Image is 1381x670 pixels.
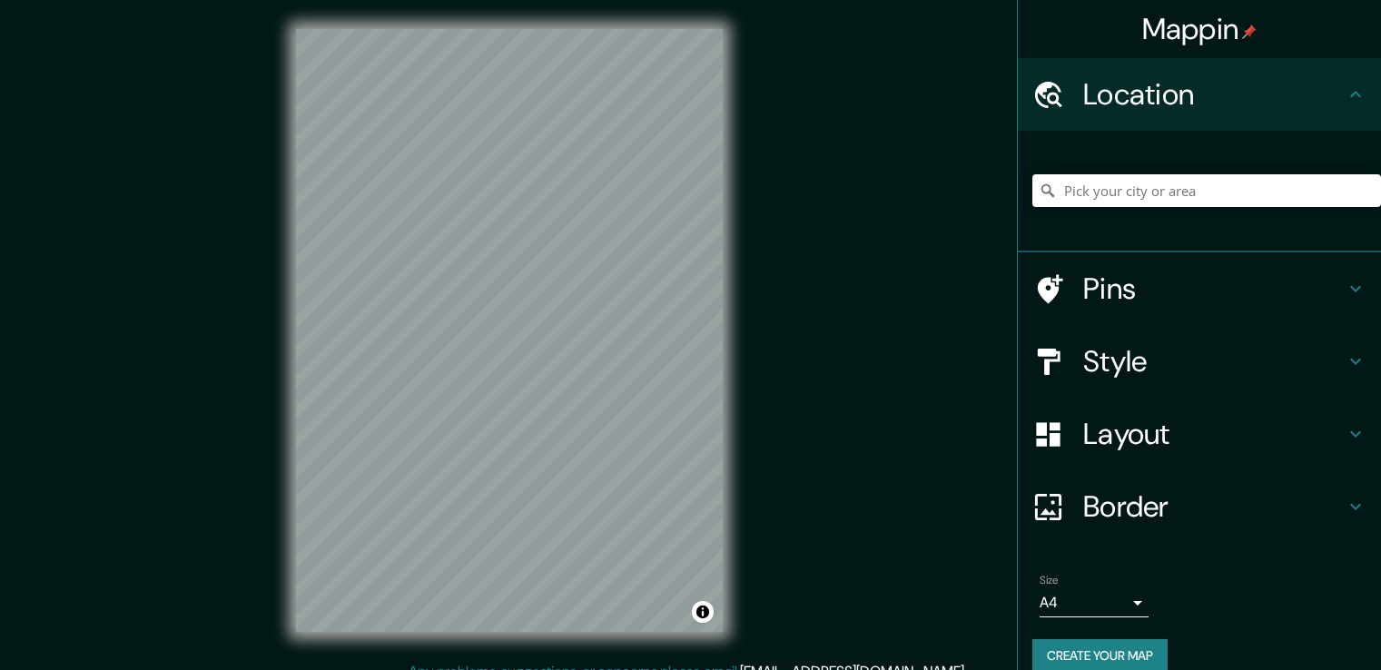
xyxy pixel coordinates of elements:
label: Size [1040,573,1059,588]
input: Pick your city or area [1032,174,1381,207]
button: Toggle attribution [692,601,714,623]
h4: Location [1083,76,1345,113]
div: Style [1018,325,1381,398]
canvas: Map [296,29,723,632]
div: Border [1018,470,1381,543]
img: pin-icon.png [1242,25,1257,39]
div: Location [1018,58,1381,131]
div: A4 [1040,588,1149,617]
div: Layout [1018,398,1381,470]
h4: Pins [1083,271,1345,307]
h4: Style [1083,343,1345,379]
h4: Border [1083,488,1345,525]
div: Pins [1018,252,1381,325]
h4: Layout [1083,416,1345,452]
h4: Mappin [1142,11,1258,47]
